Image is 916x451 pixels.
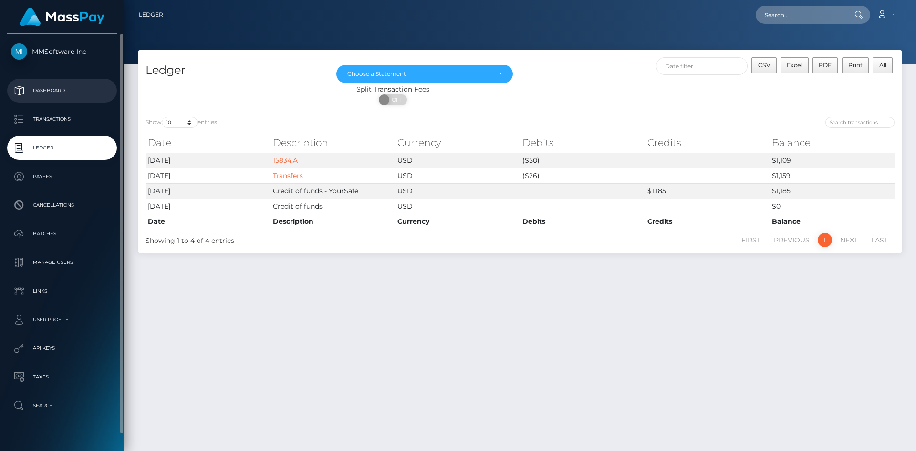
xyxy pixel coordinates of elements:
[7,136,117,160] a: Ledger
[848,62,863,69] span: Print
[139,5,163,25] a: Ledger
[146,153,271,168] td: [DATE]
[7,279,117,303] a: Links
[11,370,113,384] p: Taxes
[20,8,104,26] img: MassPay Logo
[7,251,117,274] a: Manage Users
[11,284,113,298] p: Links
[770,214,895,229] th: Balance
[770,183,895,199] td: $1,185
[751,57,777,73] button: CSV
[819,62,832,69] span: PDF
[7,308,117,332] a: User Profile
[520,168,645,183] td: ($26)
[347,70,491,78] div: Choose a Statement
[395,199,520,214] td: USD
[11,313,113,327] p: User Profile
[842,57,869,73] button: Print
[395,214,520,229] th: Currency
[7,79,117,103] a: Dashboard
[138,84,647,94] div: Split Transaction Fees
[825,117,895,128] input: Search transactions
[146,117,217,128] label: Show entries
[520,153,645,168] td: ($50)
[818,233,832,247] a: 1
[770,168,895,183] td: $1,159
[873,57,893,73] button: All
[146,168,271,183] td: [DATE]
[645,214,770,229] th: Credits
[273,156,298,165] a: 15834.A
[11,112,113,126] p: Transactions
[395,168,520,183] td: USD
[11,84,113,98] p: Dashboard
[770,153,895,168] td: $1,109
[146,183,271,199] td: [DATE]
[7,365,117,389] a: Taxes
[395,133,520,152] th: Currency
[520,133,645,152] th: Debits
[7,165,117,189] a: Payees
[787,62,802,69] span: Excel
[770,199,895,214] td: $0
[11,255,113,270] p: Manage Users
[271,133,396,152] th: Description
[11,399,113,413] p: Search
[271,199,396,214] td: Credit of funds
[758,62,770,69] span: CSV
[520,214,645,229] th: Debits
[11,43,27,60] img: MMSoftware Inc
[395,153,520,168] td: USD
[11,198,113,212] p: Cancellations
[336,65,513,83] button: Choose a Statement
[11,141,113,155] p: Ledger
[7,222,117,246] a: Batches
[146,214,271,229] th: Date
[770,133,895,152] th: Balance
[7,47,117,56] span: MMSoftware Inc
[645,133,770,152] th: Credits
[146,232,449,246] div: Showing 1 to 4 of 4 entries
[146,62,322,79] h4: Ledger
[7,193,117,217] a: Cancellations
[146,133,271,152] th: Date
[271,214,396,229] th: Description
[7,107,117,131] a: Transactions
[879,62,886,69] span: All
[645,183,770,199] td: $1,185
[756,6,845,24] input: Search...
[11,227,113,241] p: Batches
[273,171,303,180] a: Transfers
[7,336,117,360] a: API Keys
[384,94,408,105] span: OFF
[7,394,117,418] a: Search
[656,57,748,75] input: Date filter
[781,57,809,73] button: Excel
[395,183,520,199] td: USD
[162,117,198,128] select: Showentries
[146,199,271,214] td: [DATE]
[812,57,838,73] button: PDF
[271,183,396,199] td: Credit of funds - YourSafe
[11,341,113,356] p: API Keys
[11,169,113,184] p: Payees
